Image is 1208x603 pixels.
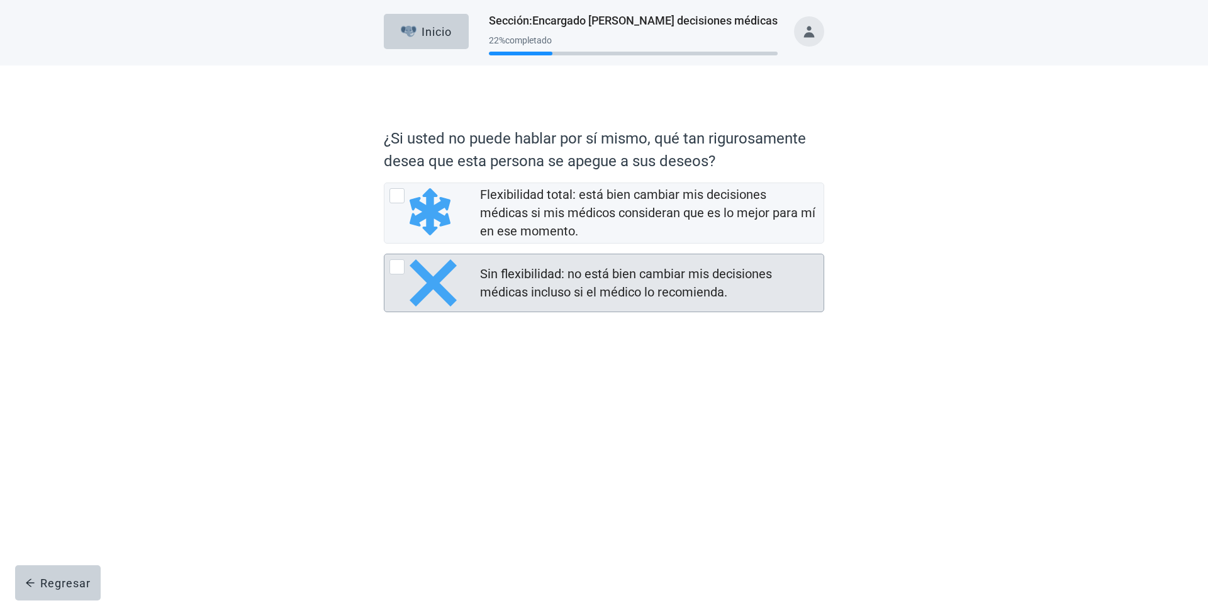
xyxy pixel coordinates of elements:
button: ElephantInicio [384,14,469,49]
div: Sin flexibilidad: no está bien cambiar mis decisiones médicas incluso si el médico lo recomienda. [480,265,816,301]
button: Toggle account menu [794,16,824,47]
div: Inicio [401,25,452,38]
div: Flexibilidad total: está bien cambiar mis decisiones médicas si mis médicos consideran que es lo ... [384,183,824,244]
div: Regresar [25,577,91,589]
p: ¿Si usted no puede hablar por sí mismo, qué tan rigurosamente desea que esta persona se apegue a ... [384,127,818,172]
span: arrow-left [25,578,35,588]
div: 22 % completado [489,35,778,45]
img: Elephant [401,26,417,37]
div: Progress section [489,30,778,61]
button: arrow-leftRegresar [15,565,101,600]
div: Flexibilidad total: está bien cambiar mis decisiones médicas si mis médicos consideran que es lo ... [480,186,816,240]
h1: Sección : Encargado [PERSON_NAME] decisiones médicas [489,12,778,30]
div: Sin flexibilidad: no está bien cambiar mis decisiones médicas incluso si el médico lo recomienda.... [384,254,824,312]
